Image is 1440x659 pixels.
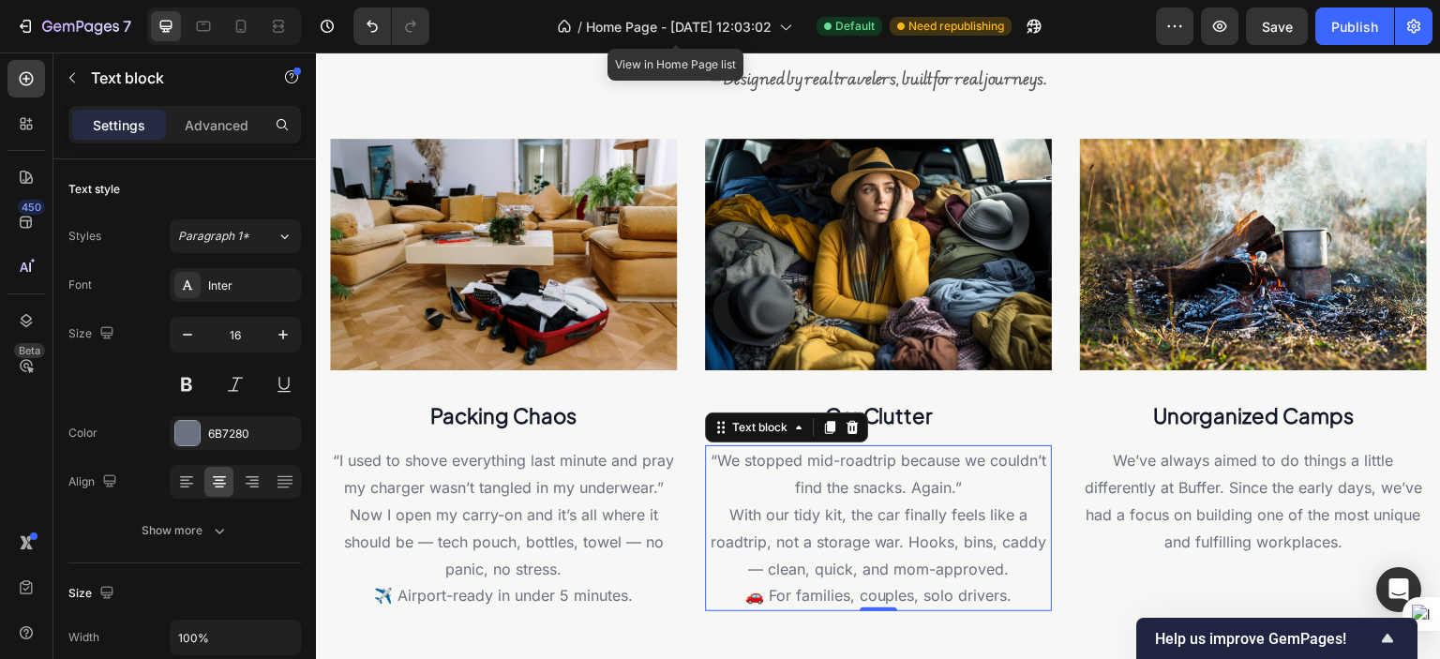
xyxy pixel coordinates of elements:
div: Text style [68,181,120,198]
div: Font [68,277,92,293]
div: Text block [412,367,475,383]
div: Size [68,581,118,607]
div: Rich Text Editor. Editing area: main [764,348,1111,379]
p: Settings [93,115,145,135]
div: 6B7280 [208,426,296,442]
div: Publish [1331,17,1378,37]
span: Home Page - [DATE] 12:03:02 [586,17,772,37]
strong: Unorganized Camps [837,350,1038,376]
button: Publish [1315,7,1394,45]
div: 450 [18,200,45,215]
iframe: Design area [316,52,1440,659]
span: Default [835,18,875,35]
strong: Car Clutter [509,350,617,376]
button: Show survey - Help us improve GemPages! [1155,627,1399,650]
div: Beta [14,343,45,358]
img: Alt Image [764,86,1111,318]
div: Open Intercom Messenger [1376,567,1421,612]
button: Paragraph 1* [170,219,301,253]
div: Show more [142,521,229,540]
p: 7 [123,15,131,37]
button: Show more [68,514,301,547]
span: Paragraph 1* [178,228,249,245]
input: Auto [171,621,300,654]
div: Undo/Redo [353,7,429,45]
p: Advanced [185,115,248,135]
div: Size [68,322,118,347]
span: Need republishing [908,18,1004,35]
div: Styles [68,228,101,245]
p: Text block [91,67,250,89]
span: / [577,17,582,37]
span: Help us improve GemPages! [1155,630,1376,648]
div: Rich Text Editor. Editing area: main [389,393,736,559]
img: Alt Image [389,86,736,318]
button: 7 [7,7,140,45]
div: Rich Text Editor. Editing area: main [389,348,736,379]
p: We’ve always aimed to do things a little differently at Buffer. Since the early days, we’ve had a... [766,395,1109,502]
button: Save [1246,7,1308,45]
div: Width [68,629,99,646]
div: Inter [208,277,296,294]
p: 🚗 For families, couples, solo drivers. [391,530,734,557]
div: Align [68,470,121,495]
span: Save [1262,19,1293,35]
p: “We stopped mid-roadtrip because we couldn’t find the snacks. Again.” With our tidy kit, the car ... [391,395,734,530]
div: Color [68,425,97,442]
